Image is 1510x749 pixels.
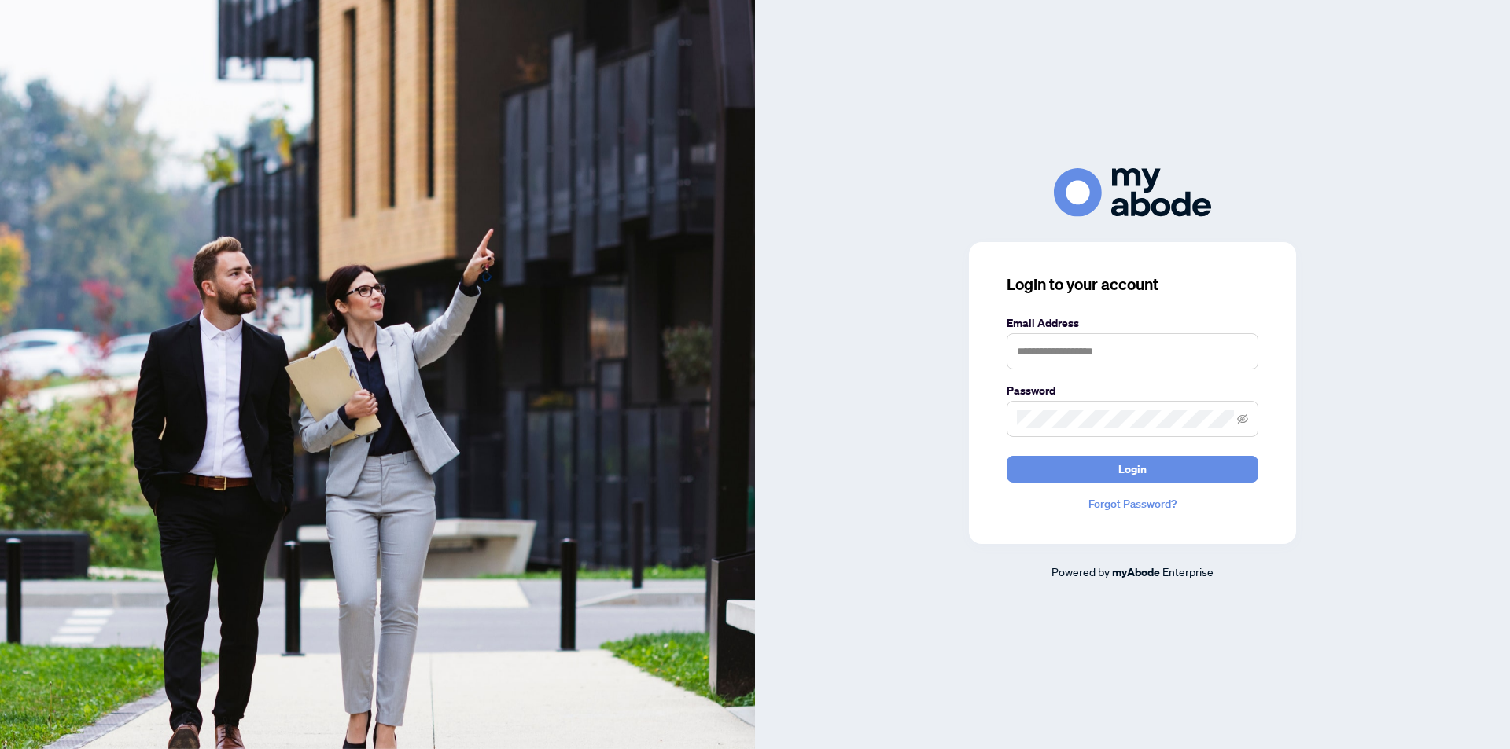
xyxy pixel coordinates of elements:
button: Login [1007,456,1258,483]
span: Login [1118,457,1147,482]
a: Forgot Password? [1007,495,1258,512]
label: Email Address [1007,314,1258,332]
h3: Login to your account [1007,274,1258,296]
span: Enterprise [1162,564,1214,578]
label: Password [1007,382,1258,399]
a: myAbode [1112,564,1160,581]
span: eye-invisible [1237,413,1248,424]
img: ma-logo [1054,168,1211,216]
span: Powered by [1051,564,1110,578]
